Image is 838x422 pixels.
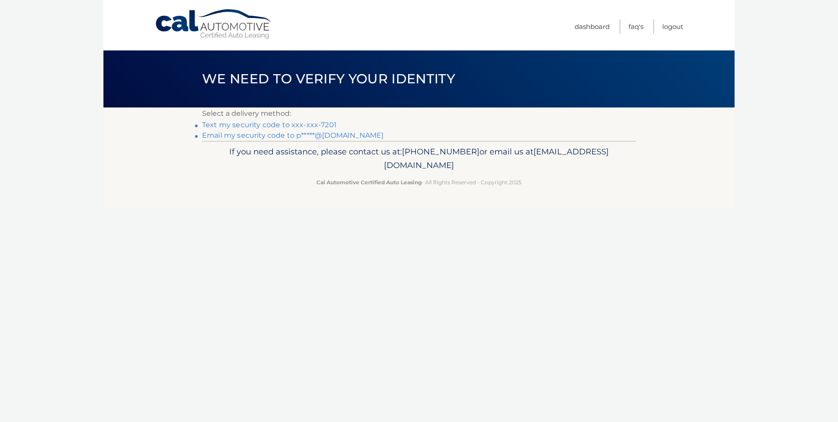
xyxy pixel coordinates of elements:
[202,107,636,120] p: Select a delivery method:
[628,19,643,34] a: FAQ's
[662,19,683,34] a: Logout
[202,121,337,129] a: Text my security code to xxx-xxx-7201
[202,71,455,87] span: We need to verify your identity
[208,145,630,173] p: If you need assistance, please contact us at: or email us at
[316,179,422,186] strong: Cal Automotive Certified Auto Leasing
[208,178,630,187] p: - All Rights Reserved - Copyright 2025
[155,9,273,40] a: Cal Automotive
[402,147,479,157] span: [PHONE_NUMBER]
[202,131,383,139] a: Email my security code to p*****@[DOMAIN_NAME]
[575,19,610,34] a: Dashboard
